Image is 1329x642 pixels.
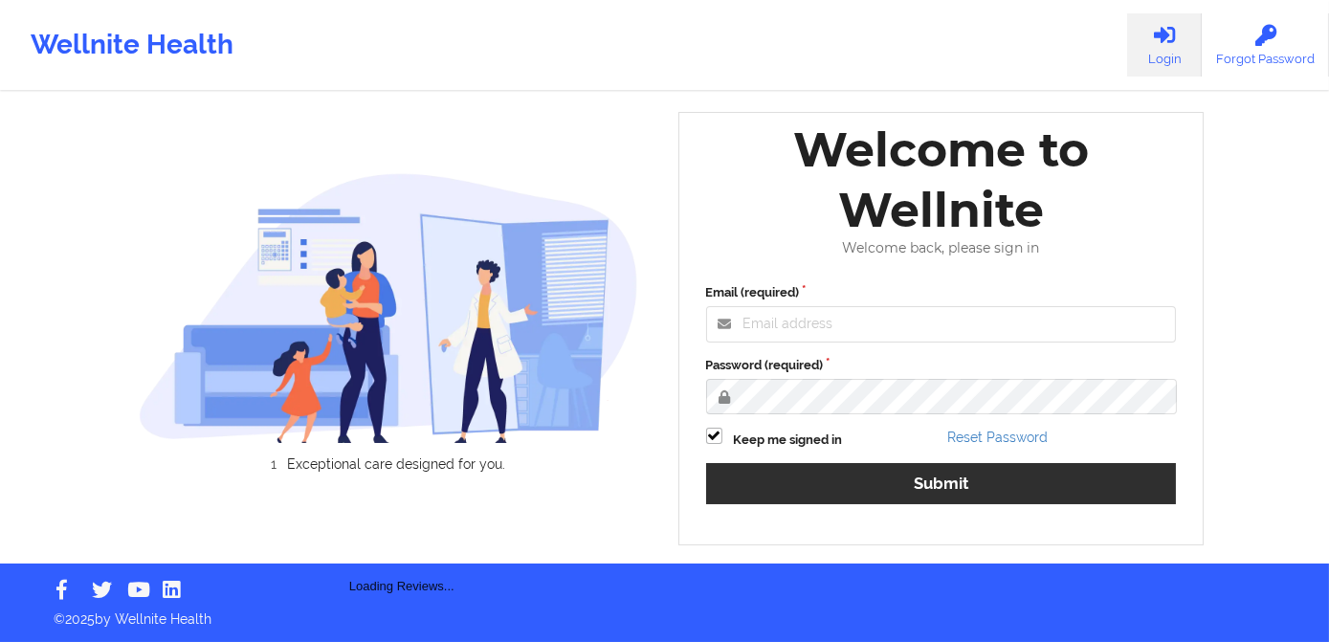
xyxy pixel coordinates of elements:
[139,172,638,443] img: wellnite-auth-hero_200.c722682e.png
[706,356,1177,375] label: Password (required)
[693,240,1190,256] div: Welcome back, please sign in
[706,463,1177,504] button: Submit
[1202,13,1329,77] a: Forgot Password
[40,596,1289,629] p: © 2025 by Wellnite Health
[139,504,665,596] div: Loading Reviews...
[706,306,1177,343] input: Email address
[706,283,1177,302] label: Email (required)
[693,120,1190,240] div: Welcome to Wellnite
[734,431,843,450] label: Keep me signed in
[1127,13,1202,77] a: Login
[947,430,1048,445] a: Reset Password
[156,456,638,472] li: Exceptional care designed for you.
